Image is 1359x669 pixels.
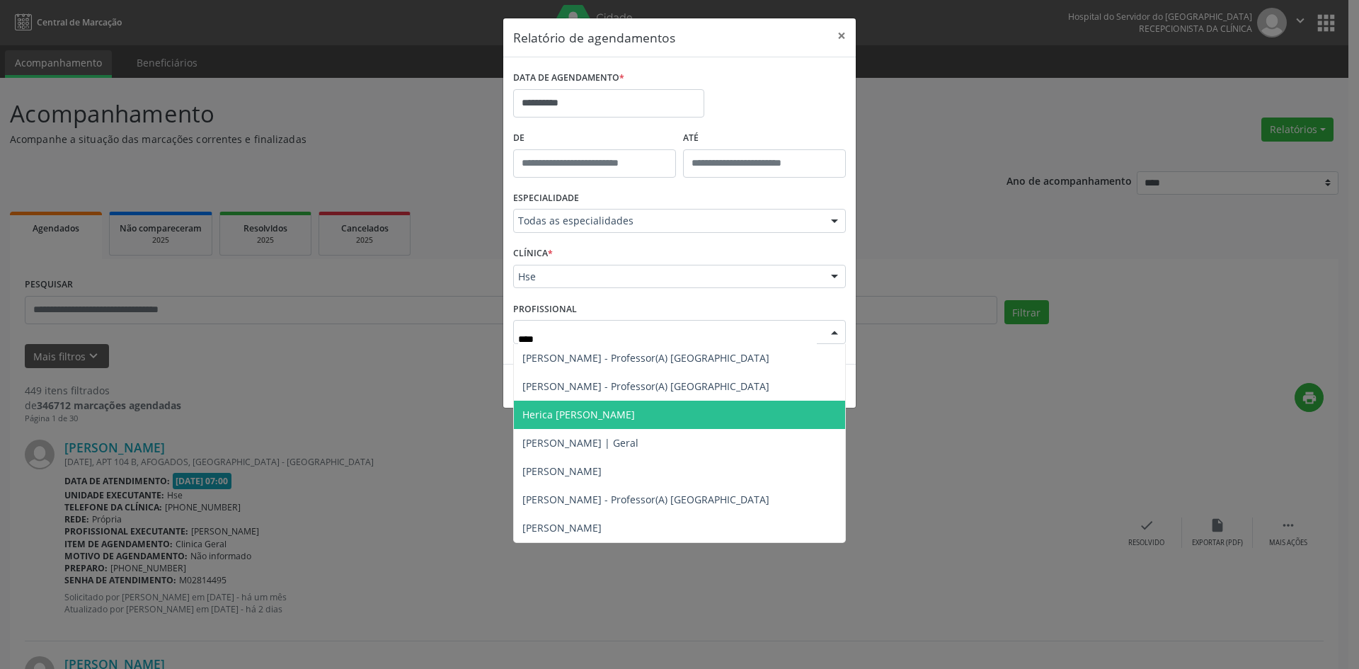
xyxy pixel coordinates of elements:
h5: Relatório de agendamentos [513,28,675,47]
label: PROFISSIONAL [513,298,577,320]
label: De [513,127,676,149]
label: ATÉ [683,127,846,149]
label: CLÍNICA [513,243,553,265]
span: [PERSON_NAME] [522,464,602,478]
span: Todas as especialidades [518,214,817,228]
span: [PERSON_NAME] - Professor(A) [GEOGRAPHIC_DATA] [522,379,769,393]
label: DATA DE AGENDAMENTO [513,67,624,89]
span: [PERSON_NAME] - Professor(A) [GEOGRAPHIC_DATA] [522,493,769,506]
span: [PERSON_NAME] [522,521,602,534]
label: ESPECIALIDADE [513,188,579,210]
span: Hse [518,270,817,284]
button: Close [827,18,856,53]
span: [PERSON_NAME] | Geral [522,436,638,450]
span: Herica [PERSON_NAME] [522,408,635,421]
span: [PERSON_NAME] - Professor(A) [GEOGRAPHIC_DATA] [522,351,769,365]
